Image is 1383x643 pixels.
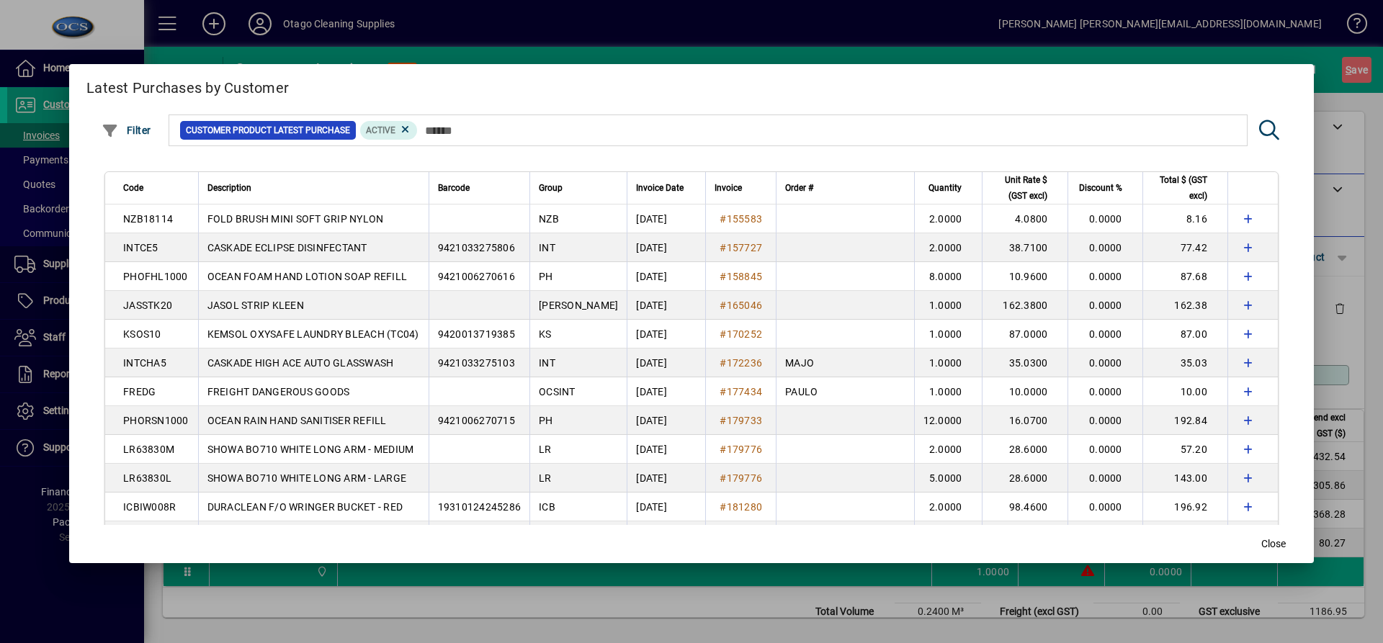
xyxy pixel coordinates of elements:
span: CASKADE ECLIPSE DISINFECTANT [207,242,367,253]
td: MAJO [776,349,914,377]
td: 0.0000 [1068,521,1142,550]
td: 162.38 [1142,291,1227,320]
div: Order # [785,180,905,196]
span: # [720,472,726,484]
td: 2.0000 [914,435,983,464]
td: 38.7100 [982,233,1068,262]
td: 1.0000 [914,377,983,406]
span: 172236 [727,357,763,369]
span: 9421033275806 [438,242,515,253]
span: 9420013719385 [438,328,515,340]
span: FREIGHT DANGEROUS GOODS [207,386,350,397]
td: 10.0000 [982,377,1068,406]
span: Order # [785,180,813,196]
td: [DATE] [627,291,705,320]
span: Description [207,180,251,196]
a: #179776 [715,441,767,457]
span: LR63830L [123,472,171,484]
span: LR63830M [123,444,174,455]
span: 157727 [727,242,763,253]
a: #170252 [715,326,767,342]
a: #177434 [715,384,767,400]
td: 5.0000 [914,464,983,493]
td: 2.0000 [914,204,983,233]
span: Code [123,180,143,196]
a: #157727 [715,240,767,256]
td: 0.0000 [1068,493,1142,521]
span: 179776 [727,444,763,455]
td: 57.20 [1142,435,1227,464]
span: Quantity [928,180,962,196]
span: # [720,328,726,340]
span: 9421006270715 [438,415,515,426]
span: INTCE5 [123,242,158,253]
span: FOLD BRUSH MINI SOFT GRIP NYLON [207,213,384,225]
span: Close [1261,536,1286,552]
div: Barcode [438,180,522,196]
mat-chip: Product Activation Status: Active [360,121,418,140]
td: 0.0000 [1068,464,1142,493]
span: 19310124245286 [438,501,522,513]
td: 87.00 [1142,320,1227,349]
span: Discount % [1079,180,1122,196]
span: Invoice [715,180,742,196]
td: [DATE] [627,435,705,464]
span: OCEAN FOAM HAND LOTION SOAP REFILL [207,271,408,282]
span: FREDG [123,386,156,397]
td: [DATE] [627,204,705,233]
span: Customer Product Latest Purchase [186,123,350,138]
span: INTCHA5 [123,357,166,369]
td: 8.0000 [914,262,983,291]
div: Total $ (GST excl) [1152,172,1220,204]
td: 0.0000 [1068,204,1142,233]
td: [DATE] [627,320,705,349]
td: [DATE] [627,464,705,493]
span: # [720,213,726,225]
button: Filter [98,117,155,143]
span: SHOWA BO710 WHITE LONG ARM - LARGE [207,472,407,484]
td: 28.5100 [982,521,1068,550]
td: [DATE] [627,493,705,521]
td: 8.16 [1142,204,1227,233]
span: JASOL STRIP KLEEN [207,300,304,311]
span: NZB18114 [123,213,173,225]
td: 1.0000 [914,320,983,349]
td: 2.0000 [914,493,983,521]
td: 2.0000 [914,233,983,262]
div: Unit Rate $ (GST excl) [991,172,1060,204]
span: CASKADE HIGH ACE AUTO GLASSWASH [207,357,394,369]
span: PHORSN1000 [123,415,189,426]
span: 181280 [727,501,763,513]
td: 35.03 [1142,349,1227,377]
span: Filter [102,125,151,136]
span: 9421033275103 [438,357,515,369]
td: [DATE] [627,349,705,377]
a: #172236 [715,355,767,371]
span: ICBIW008R [123,501,176,513]
td: 162.3800 [982,291,1068,320]
a: #165046 [715,297,767,313]
td: [DATE] [627,262,705,291]
td: 143.00 [1142,464,1227,493]
span: PH [539,271,553,282]
div: Invoice Date [636,180,697,196]
h2: Latest Purchases by Customer [69,64,1314,106]
span: Barcode [438,180,470,196]
span: # [720,415,726,426]
td: 28.6000 [982,435,1068,464]
span: INT [539,242,555,253]
td: 12.0000 [914,406,983,435]
span: # [720,386,726,397]
td: 0.0000 [1068,233,1142,262]
span: 179776 [727,472,763,484]
span: PH [539,415,553,426]
span: DURACLEAN F/O WRINGER BUCKET - RED [207,501,403,513]
a: #179733 [715,413,767,428]
span: LR [539,472,552,484]
span: ICB [539,501,555,513]
span: # [720,444,726,455]
td: 196.92 [1142,493,1227,521]
span: KSOS10 [123,328,161,340]
td: [DATE] [627,377,705,406]
td: MAJO [776,521,914,550]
